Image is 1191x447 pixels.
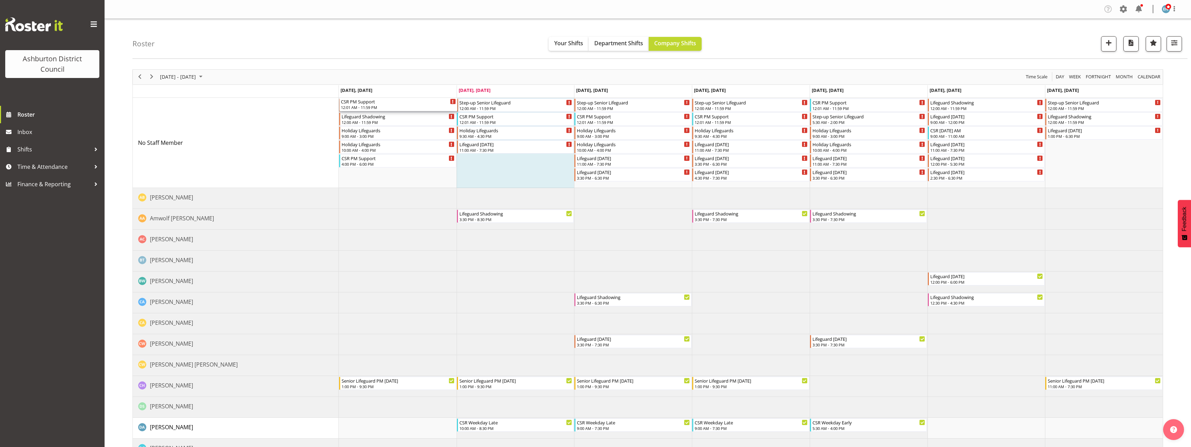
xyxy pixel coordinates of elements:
td: No Staff Member resource [133,98,339,188]
a: [PERSON_NAME] [150,381,193,390]
div: 9:00 AM - 7:30 PM [695,425,808,431]
a: [PERSON_NAME] [150,298,193,306]
button: Previous [135,72,145,81]
span: Month [1115,72,1133,81]
span: [PERSON_NAME] [150,235,193,243]
span: Inbox [17,127,101,137]
div: Lifeguard [DATE] [812,155,925,162]
div: Deborah Anderson"s event - CSR Weekday Late Begin From Wednesday, October 8, 2025 at 9:00:00 AM G... [574,418,692,432]
div: No Staff Member"s event - Lifeguard Wednesday Begin From Wednesday, October 8, 2025 at 11:00:00 A... [574,154,692,167]
div: No Staff Member"s event - Step-up Senior Lifeguard Begin From Sunday, October 12, 2025 at 12:00:0... [1045,99,1162,112]
div: No Staff Member"s event - Holiday Lifeguards Begin From Thursday, October 9, 2025 at 9:30:00 AM G... [692,126,809,140]
div: Deborah Anderson"s event - CSR Weekday Late Begin From Thursday, October 9, 2025 at 9:00:00 AM GM... [692,418,809,432]
span: [PERSON_NAME] [150,423,193,431]
a: [PERSON_NAME] [PERSON_NAME] [150,360,238,369]
div: 9:00 AM - 3:00 PM [342,133,455,139]
a: [PERSON_NAME] [150,423,193,431]
div: Charlotte Hydes"s event - Senior Lifeguard PM Tuesday Begin From Tuesday, October 7, 2025 at 1:00... [457,377,574,390]
button: Add a new shift [1101,36,1116,52]
div: Lifeguard Shadowing [930,293,1043,300]
a: No Staff Member [138,139,183,147]
div: 3:30 PM - 6:30 PM [577,300,690,306]
div: 12:00 PM - 5:30 PM [930,161,1043,167]
div: 12:01 AM - 11:59 PM [577,119,690,125]
div: previous period [134,70,146,84]
button: Download a PDF of the roster according to the set date range. [1123,36,1139,52]
div: No Staff Member"s event - Step-up Senior Lifeguard Begin From Tuesday, October 7, 2025 at 12:00:0... [457,99,574,112]
div: Step-up Senior Lifeguard [812,113,925,120]
a: [PERSON_NAME] [150,339,193,348]
div: Lifeguard Shadowing [695,210,808,217]
div: No Staff Member"s event - Lifeguard Friday Begin From Friday, October 10, 2025 at 11:00:00 AM GMT... [810,154,927,167]
div: Caleb Armstrong"s event - Lifeguard Shadowing Begin From Saturday, October 11, 2025 at 12:30:00 P... [928,293,1045,306]
div: No Staff Member"s event - Holiday Lifeguards Begin From Friday, October 10, 2025 at 9:00:00 AM GM... [810,126,927,140]
div: Step-up Senior Lifeguard [459,99,572,106]
td: Caleb Armstrong resource [133,292,339,313]
div: Lifeguard [DATE] [930,273,1043,280]
div: Lifeguard Shadowing [459,210,572,217]
td: Bella Wilson resource [133,272,339,292]
span: [DATE], [DATE] [930,87,961,93]
span: Week [1068,72,1082,81]
div: No Staff Member"s event - Holiday Lifeguards Begin From Tuesday, October 7, 2025 at 9:30:00 AM GM... [457,126,574,140]
div: Amwolf Artz"s event - Lifeguard Shadowing Begin From Friday, October 10, 2025 at 3:30:00 PM GMT+1... [810,210,927,223]
div: Charlotte Hydes"s event - Senior Lifeguard PM Monday Begin From Monday, October 6, 2025 at 1:00:0... [339,377,456,390]
div: No Staff Member"s event - Lifeguard Shadowing Begin From Saturday, October 11, 2025 at 12:00:00 A... [928,99,1045,112]
div: 10:00 AM - 8:30 PM [459,425,572,431]
div: Senior Lifeguard PM [DATE] [695,377,808,384]
div: Ashburton District Council [12,54,92,74]
div: CSR Weekday Late [577,419,690,426]
div: Step-up Senior Lifeguard [1048,99,1161,106]
div: Charlie Wilson"s event - Lifeguard Wednesday Begin From Wednesday, October 8, 2025 at 3:30:00 PM ... [574,335,692,348]
img: help-xxl-2.png [1170,426,1177,433]
div: No Staff Member"s event - Step-up Senior Lifeguard Begin From Thursday, October 9, 2025 at 12:00:... [692,99,809,112]
div: Lifeguard [DATE] [695,141,808,148]
div: 2:30 PM - 6:30 PM [930,175,1043,181]
div: 12:01 AM - 11:59 PM [695,119,808,125]
div: 12:00 AM - 11:59 PM [930,105,1043,111]
span: [PERSON_NAME] [150,256,193,264]
div: No Staff Member"s event - Lifeguard Saturday Begin From Saturday, October 11, 2025 at 9:00:00 AM ... [928,112,1045,126]
div: Senior Lifeguard PM [DATE] [342,377,455,384]
div: 9:00 AM - 11:00 AM [930,133,1043,139]
span: Department Shifts [594,39,643,47]
span: Time & Attendance [17,162,91,172]
div: 10:00 AM - 4:00 PM [342,147,455,153]
div: October 06 - 12, 2025 [158,70,207,84]
button: Fortnight [1085,72,1112,81]
div: Lifeguard [DATE] [930,155,1043,162]
div: Holiday Lifeguards [577,127,690,134]
span: Time Scale [1025,72,1048,81]
div: Holiday Lifeguards [342,127,455,134]
div: Charlie Wilson"s event - Lifeguard Friday Begin From Friday, October 10, 2025 at 3:30:00 PM GMT+1... [810,335,927,348]
div: No Staff Member"s event - CSR PM Support Begin From Tuesday, October 7, 2025 at 12:01:00 AM GMT+1... [457,112,574,126]
span: Shifts [17,144,91,155]
div: Holiday Lifeguards [695,127,808,134]
button: Highlight an important date within the roster. [1146,36,1161,52]
div: Holiday Lifeguards [342,141,455,148]
button: Timeline Day [1055,72,1066,81]
div: 9:00 AM - 3:00 PM [577,133,690,139]
div: No Staff Member"s event - Lifeguard Wednesday Begin From Wednesday, October 8, 2025 at 3:30:00 PM... [574,168,692,181]
div: Holiday Lifeguards [812,141,925,148]
div: Deborah Anderson"s event - CSR Weekday Early Begin From Friday, October 10, 2025 at 5:30:00 AM GM... [810,418,927,432]
div: Caleb Armstrong"s event - Lifeguard Shadowing Begin From Wednesday, October 8, 2025 at 3:30:00 PM... [574,293,692,306]
div: No Staff Member"s event - Lifeguard Shadowing Begin From Monday, October 6, 2025 at 12:00:00 AM G... [339,112,456,126]
span: [DATE], [DATE] [576,87,608,93]
div: Lifeguard Shadowing [577,293,690,300]
div: 3:30 PM - 7:30 PM [695,217,808,222]
button: Timeline Week [1068,72,1082,81]
span: [DATE], [DATE] [812,87,843,93]
div: No Staff Member"s event - Holiday Lifeguards Begin From Monday, October 6, 2025 at 9:00:00 AM GMT... [339,126,456,140]
div: Holiday Lifeguards [459,127,572,134]
div: CSR PM Support [459,113,572,120]
span: [DATE], [DATE] [459,87,490,93]
span: [PERSON_NAME] [150,194,193,201]
td: Darlene Parlane resource [133,397,339,418]
a: Amwolf [PERSON_NAME] [150,214,214,222]
div: Amwolf Artz"s event - Lifeguard Shadowing Begin From Tuesday, October 7, 2025 at 3:30:00 PM GMT+1... [457,210,574,223]
span: [DATE] - [DATE] [159,72,197,81]
div: 3:30 PM - 6:30 PM [812,175,925,181]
